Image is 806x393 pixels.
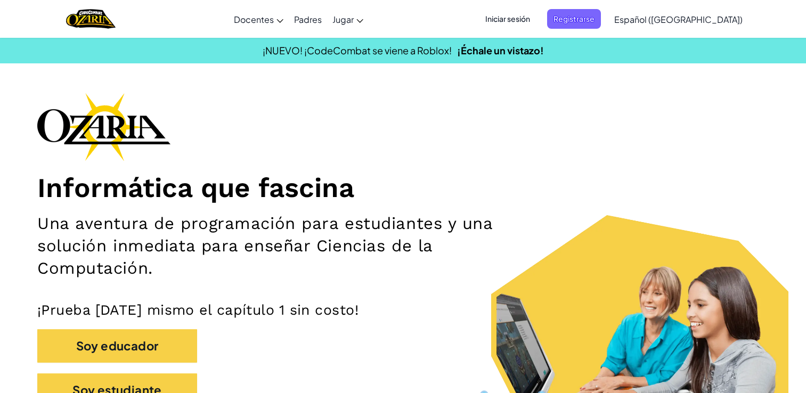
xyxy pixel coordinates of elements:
a: ¡Échale un vistazo! [457,44,544,56]
a: Ozaria by CodeCombat logo [66,8,116,30]
button: Registrarse [547,9,601,29]
span: ¡NUEVO! ¡CodeCombat se viene a Roblox! [263,44,452,56]
h1: Informática que fascina [37,171,769,204]
a: Español ([GEOGRAPHIC_DATA]) [609,5,748,34]
a: Docentes [229,5,289,34]
span: Docentes [234,14,274,25]
p: ¡Prueba [DATE] mismo el capítulo 1 sin costo! [37,301,769,318]
button: Iniciar sesión [479,9,536,29]
span: Jugar [332,14,354,25]
img: Home [66,8,116,30]
a: Padres [289,5,327,34]
button: Soy educador [37,329,197,363]
span: Español ([GEOGRAPHIC_DATA]) [614,14,743,25]
img: Ozaria branding logo [37,93,170,161]
a: Jugar [327,5,369,34]
h2: Una aventura de programación para estudiantes y una solución inmediata para enseñar Ciencias de l... [37,212,527,280]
